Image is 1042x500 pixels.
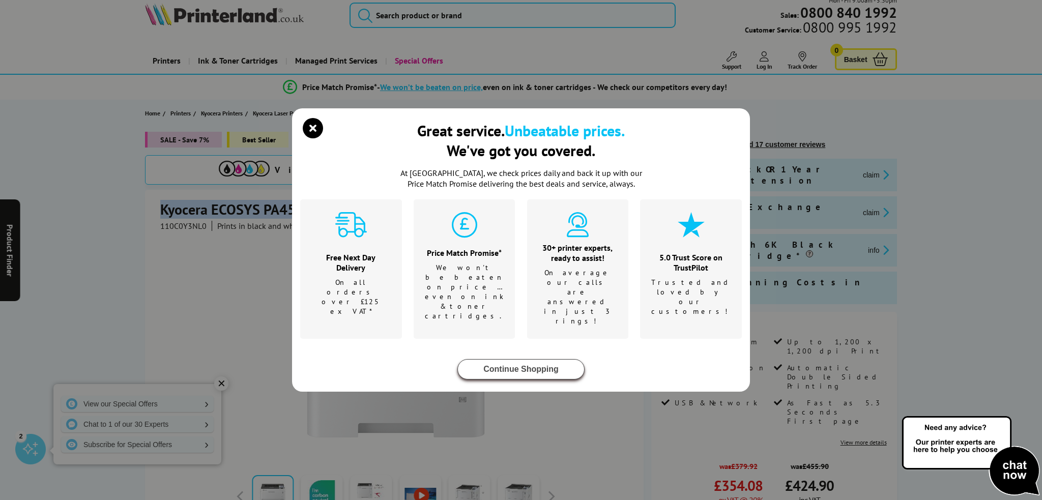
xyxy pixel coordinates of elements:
div: Free Next Day Delivery [313,252,389,273]
b: Unbeatable prices. [505,121,625,140]
div: 5.0 Trust Score on TrustPilot [651,252,731,273]
p: Trusted and loved by our customers! [651,278,731,316]
img: Open Live Chat window [900,415,1042,498]
div: Great service. We've got you covered. [417,121,625,160]
p: We won't be beaten on price …even on ink & toner cartridges. [425,263,504,321]
button: close modal [457,359,585,379]
div: Price Match Promise* [425,248,504,258]
button: close modal [305,121,321,136]
p: On all orders over £125 ex VAT* [313,278,389,316]
p: On average our calls are answered in just 3 rings! [540,268,616,326]
p: At [GEOGRAPHIC_DATA], we check prices daily and back it up with our Price Match Promise deliverin... [394,168,648,189]
div: 30+ printer experts, ready to assist! [540,243,616,263]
